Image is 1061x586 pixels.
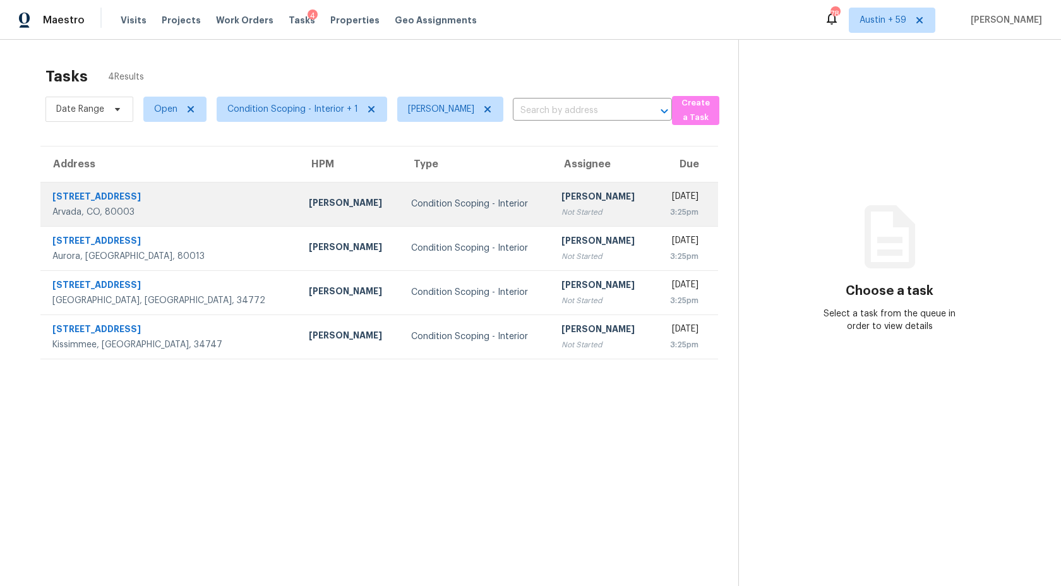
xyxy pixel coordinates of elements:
div: [DATE] [664,234,698,250]
div: [PERSON_NAME] [309,196,392,212]
th: Assignee [551,146,654,182]
div: 3:25pm [664,338,698,351]
div: Select a task from the queue in order to view details [814,308,965,333]
th: Due [654,146,718,182]
div: Condition Scoping - Interior [411,286,541,299]
span: [PERSON_NAME] [966,14,1042,27]
span: Condition Scoping - Interior + 1 [227,103,358,116]
div: 3:25pm [664,294,698,307]
span: Tasks [289,16,315,25]
div: [GEOGRAPHIC_DATA], [GEOGRAPHIC_DATA], 34772 [52,294,289,307]
div: Arvada, CO, 80003 [52,206,289,218]
div: 784 [830,8,839,20]
div: [PERSON_NAME] [309,241,392,256]
button: Open [656,102,673,120]
span: [PERSON_NAME] [408,103,474,116]
div: Aurora, [GEOGRAPHIC_DATA], 80013 [52,250,289,263]
div: [PERSON_NAME] [309,329,392,345]
div: [PERSON_NAME] [561,278,644,294]
th: Address [40,146,299,182]
h3: Choose a task [846,285,933,297]
div: 3:25pm [664,206,698,218]
div: Not Started [561,294,644,307]
div: Kissimmee, [GEOGRAPHIC_DATA], 34747 [52,338,289,351]
span: Maestro [43,14,85,27]
div: [PERSON_NAME] [309,285,392,301]
div: Not Started [561,206,644,218]
input: Search by address [513,101,637,121]
div: [STREET_ADDRESS] [52,323,289,338]
div: Not Started [561,250,644,263]
th: HPM [299,146,402,182]
div: Condition Scoping - Interior [411,242,541,254]
span: Geo Assignments [395,14,477,27]
div: Condition Scoping - Interior [411,330,541,343]
h2: Tasks [45,70,88,83]
span: Date Range [56,103,104,116]
div: [PERSON_NAME] [561,190,644,206]
div: 3:25pm [664,250,698,263]
span: Open [154,103,177,116]
div: [DATE] [664,278,698,294]
div: [STREET_ADDRESS] [52,234,289,250]
div: Not Started [561,338,644,351]
div: 4 [308,9,318,22]
th: Type [401,146,551,182]
div: [STREET_ADDRESS] [52,190,289,206]
span: Austin + 59 [860,14,906,27]
div: [PERSON_NAME] [561,323,644,338]
div: [STREET_ADDRESS] [52,278,289,294]
span: Visits [121,14,147,27]
div: [DATE] [664,190,698,206]
span: Properties [330,14,380,27]
div: Condition Scoping - Interior [411,198,541,210]
span: Projects [162,14,201,27]
span: Create a Task [678,96,713,125]
span: 4 Results [108,71,144,83]
div: [PERSON_NAME] [561,234,644,250]
div: [DATE] [664,323,698,338]
button: Create a Task [672,96,719,125]
span: Work Orders [216,14,273,27]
